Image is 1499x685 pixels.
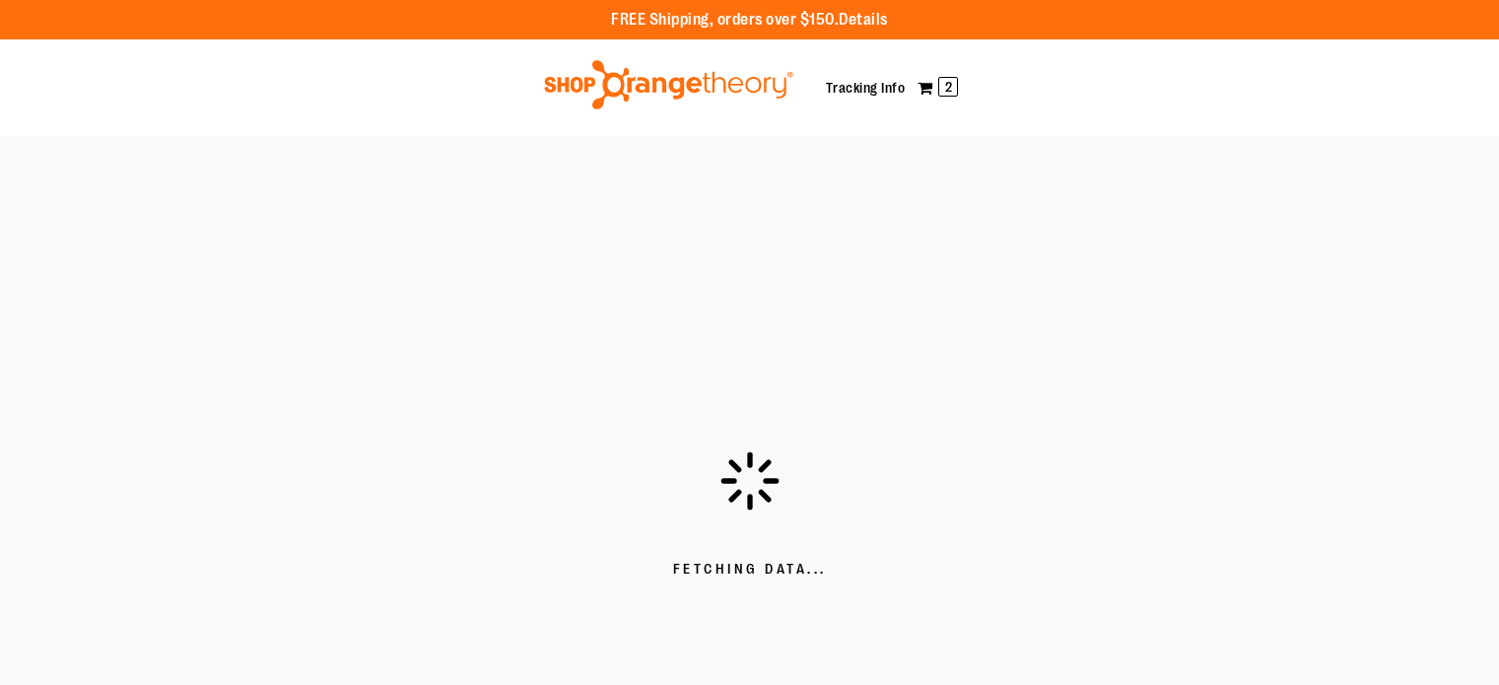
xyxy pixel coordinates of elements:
[611,9,888,32] p: FREE Shipping, orders over $150.
[826,80,906,96] a: Tracking Info
[839,11,888,29] a: Details
[541,60,796,109] img: Shop Orangetheory
[938,77,958,97] span: 2
[673,560,827,580] span: Fetching Data...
